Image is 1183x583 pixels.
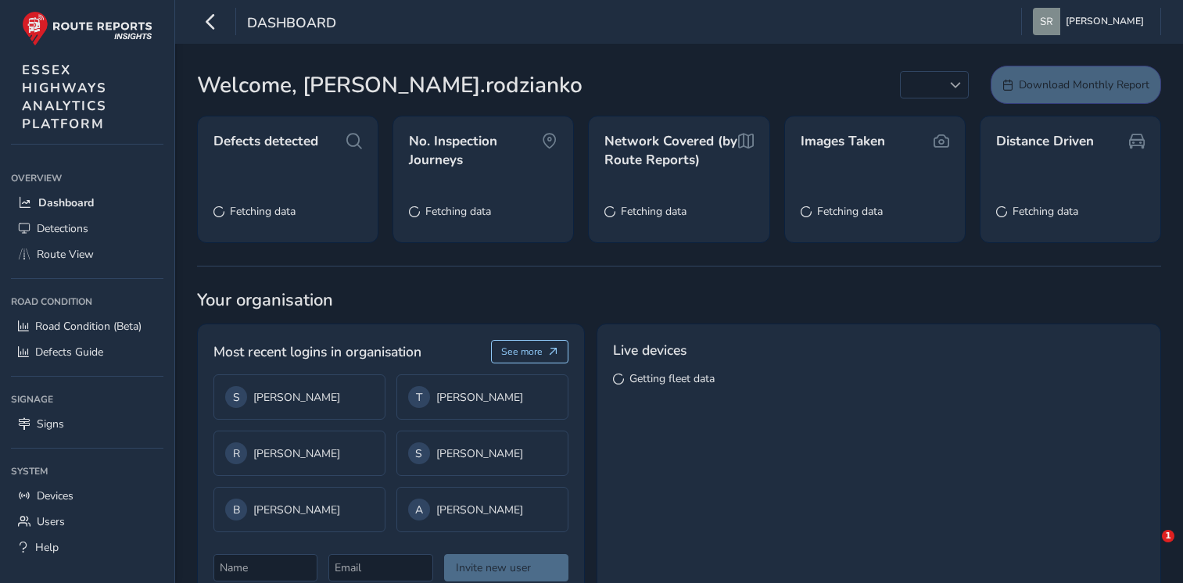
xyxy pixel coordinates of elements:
div: Signage [11,388,163,411]
span: S [415,446,422,461]
a: Dashboard [11,190,163,216]
span: Your organisation [197,288,1161,312]
span: Defects detected [213,132,318,151]
span: Signs [37,417,64,431]
span: Most recent logins in organisation [213,342,421,362]
span: Detections [37,221,88,236]
span: Fetching data [621,204,686,219]
span: Network Covered (by Route Reports) [604,132,737,169]
span: Fetching data [1013,204,1078,219]
span: S [233,390,240,405]
button: See more [491,340,568,363]
a: Signs [11,411,163,437]
span: Getting fleet data [629,371,715,386]
a: Road Condition (Beta) [11,313,163,339]
div: Road Condition [11,290,163,313]
span: R [233,446,240,461]
a: Route View [11,241,163,267]
div: [PERSON_NAME] [408,442,557,464]
a: Help [11,535,163,560]
span: ESSEX HIGHWAYS ANALYTICS PLATFORM [22,61,107,133]
img: diamond-layout [1033,8,1060,35]
div: [PERSON_NAME] [225,442,374,464]
img: rr logo [22,11,152,46]
div: [PERSON_NAME] [225,499,374,520]
span: 1 [1162,530,1174,542]
a: Devices [11,483,163,509]
span: B [233,503,240,517]
div: System [11,460,163,483]
span: [PERSON_NAME] [1066,8,1144,35]
a: Defects Guide [11,339,163,365]
iframe: Intercom live chat [1130,530,1167,567]
span: Route View [37,247,94,262]
span: Defects Guide [35,345,103,359]
span: T [416,390,422,405]
span: A [415,503,423,517]
span: Fetching data [230,204,296,219]
div: Overview [11,166,163,190]
a: Detections [11,216,163,241]
span: Help [35,540,59,555]
span: Road Condition (Beta) [35,319,142,334]
div: [PERSON_NAME] [408,499,557,520]
span: See more [501,345,543,358]
span: Images Taken [801,132,885,151]
button: [PERSON_NAME] [1033,8,1149,35]
span: Users [37,514,65,529]
div: [PERSON_NAME] [408,386,557,408]
span: Dashboard [247,13,336,35]
span: Welcome, [PERSON_NAME].rodzianko [197,69,583,102]
span: Fetching data [425,204,491,219]
input: Name [213,554,317,581]
span: Dashboard [38,195,94,210]
span: No. Inspection Journeys [409,132,542,169]
span: Distance Driven [996,132,1094,151]
span: Fetching data [817,204,883,219]
span: Devices [37,488,73,503]
a: Users [11,509,163,535]
input: Email [328,554,432,581]
div: [PERSON_NAME] [225,386,374,408]
span: Live devices [613,340,686,360]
